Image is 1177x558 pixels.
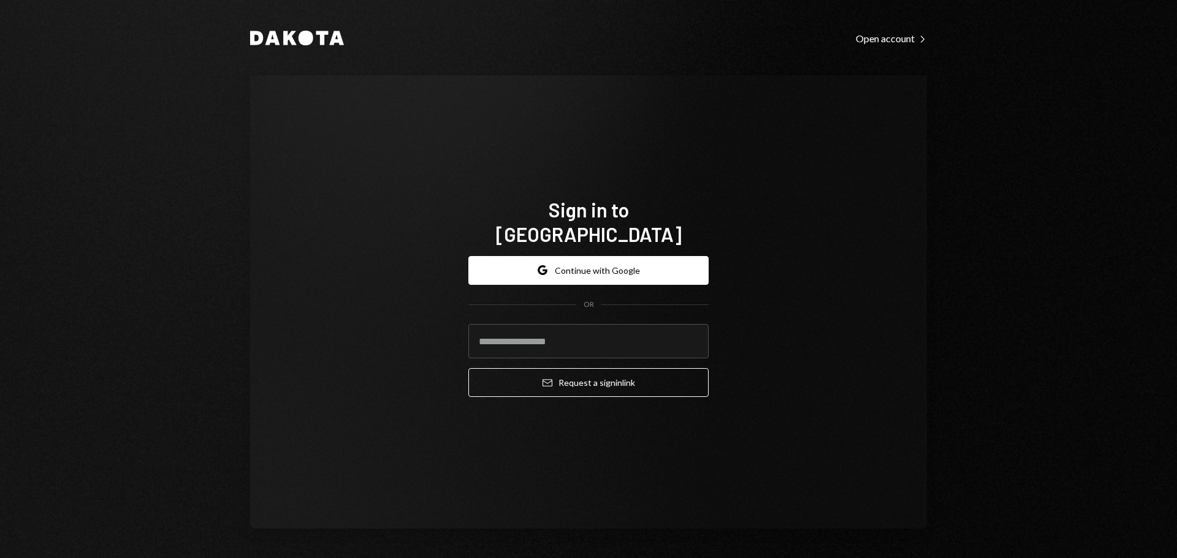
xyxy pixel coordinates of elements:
a: Open account [856,31,927,45]
div: Open account [856,32,927,45]
div: OR [584,300,594,310]
h1: Sign in to [GEOGRAPHIC_DATA] [468,197,709,246]
button: Continue with Google [468,256,709,285]
button: Request a signinlink [468,368,709,397]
